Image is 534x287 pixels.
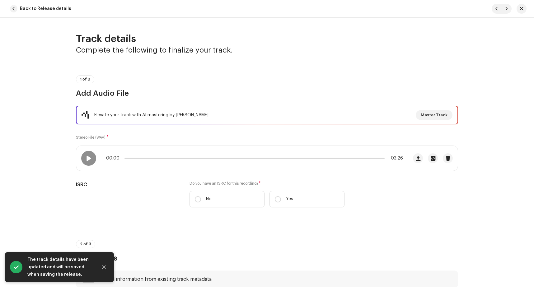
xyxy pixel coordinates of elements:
[286,196,293,202] p: Yes
[387,156,403,161] span: 03:26
[101,277,212,282] div: Prefill information from existing track metadata
[421,109,447,121] span: Master Track
[76,136,105,139] small: Stereo File (WAV)
[106,156,122,161] span: 00:00
[76,181,180,188] h5: ISRC
[416,110,452,120] button: Master Track
[206,196,212,202] p: No
[190,181,344,186] label: Do you have an ISRC for this recording?
[98,261,110,273] button: Close
[76,33,458,45] h2: Track details
[76,88,458,98] h3: Add Audio File
[94,111,208,119] div: Elevate your track with AI mastering by [PERSON_NAME]
[27,256,93,278] div: The track details have been updated and will be saved when saving the release.
[76,45,458,55] h3: Complete the following to finalize your track.
[76,253,458,263] h3: Add details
